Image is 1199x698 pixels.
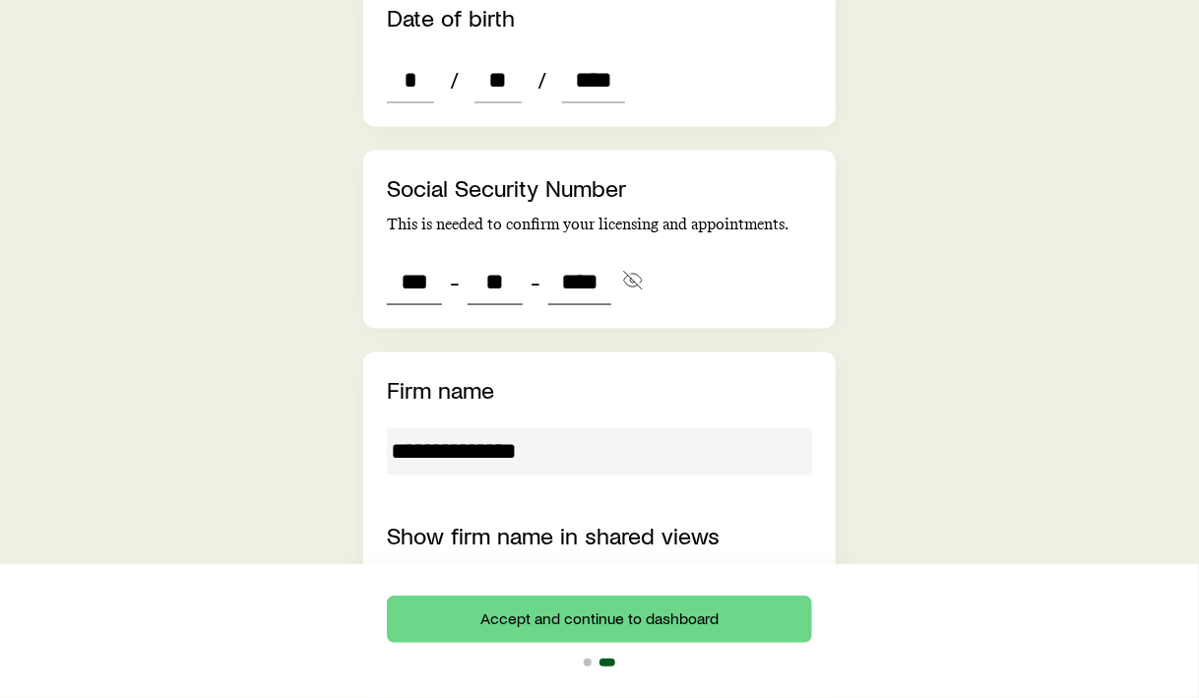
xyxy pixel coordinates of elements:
span: - [531,268,540,295]
div: dateOfBirth [387,56,625,103]
label: Show firm name in shared views [387,522,720,550]
span: / [442,66,467,94]
label: Firm name [387,375,494,404]
button: Accept and continue to dashboard [387,596,812,643]
p: This includes the fact finder and shared quotes; your name will always appear. [387,563,812,603]
span: - [450,268,460,295]
span: / [530,66,554,94]
label: Date of birth [387,3,515,32]
label: Social Security Number [387,173,626,202]
p: This is needed to confirm your licensing and appointments. [387,215,812,234]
